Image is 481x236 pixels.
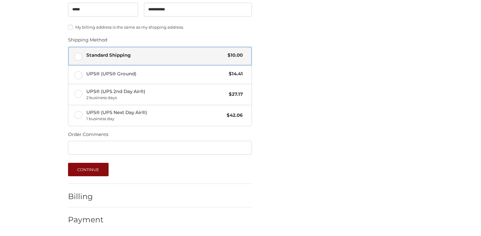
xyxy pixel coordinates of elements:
h2: Payment [68,215,104,224]
span: $27.17 [226,91,243,98]
span: 2 business days [86,95,226,101]
span: $14.41 [226,70,243,77]
legend: Order Comments [68,131,108,141]
button: Continue [68,163,109,176]
h2: Billing [68,192,104,201]
span: UPS® (UPS® Ground) [86,70,226,77]
span: UPS® (UPS Next Day Air®) [86,109,224,122]
span: 1 business day [86,116,224,122]
span: $10.00 [224,52,243,59]
span: $42.06 [224,112,243,119]
span: UPS® (UPS 2nd Day Air®) [86,88,226,101]
span: Standard Shipping [86,52,225,59]
legend: Shipping Method [68,37,107,46]
label: My billing address is the same as my shipping address. [68,25,252,30]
